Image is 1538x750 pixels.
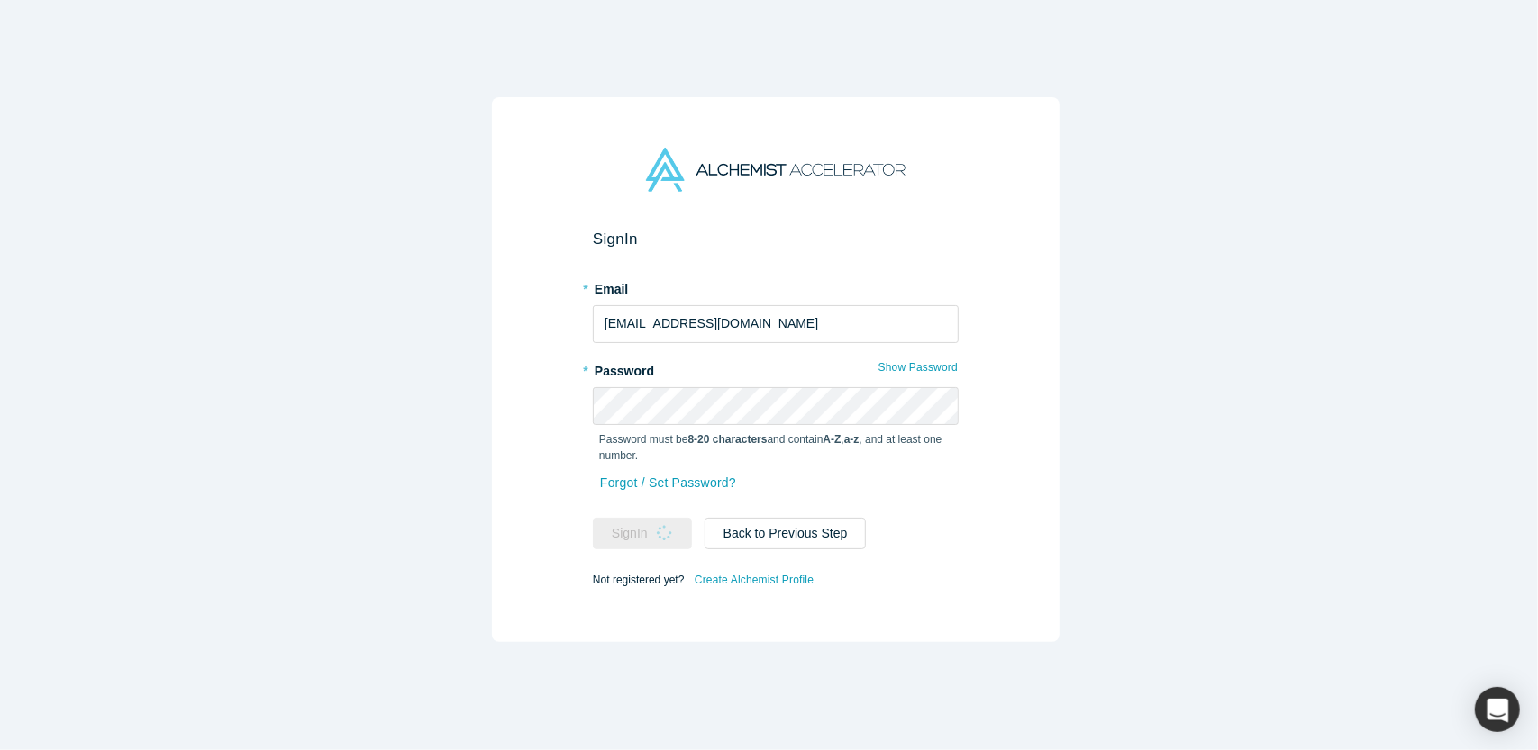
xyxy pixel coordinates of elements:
strong: a-z [844,433,860,446]
p: Password must be and contain , , and at least one number. [599,431,952,464]
label: Password [593,356,959,381]
strong: A-Z [824,433,842,446]
a: Create Alchemist Profile [694,568,815,592]
button: SignIn [593,518,692,549]
button: Show Password [878,356,959,379]
label: Email [593,274,959,299]
span: Not registered yet? [593,573,684,585]
img: Alchemist Accelerator Logo [646,148,906,192]
button: Back to Previous Step [705,518,867,549]
strong: 8-20 characters [688,433,768,446]
h2: Sign In [593,230,959,248]
a: Forgot / Set Password? [599,467,737,499]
